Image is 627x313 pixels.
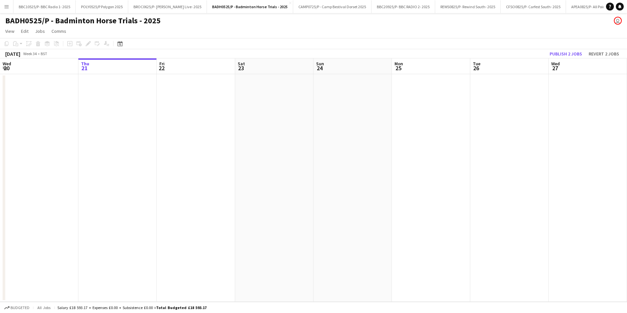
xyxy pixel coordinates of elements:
[10,305,30,310] span: Budgeted
[3,27,17,35] a: View
[586,50,622,58] button: Revert 2 jobs
[5,28,14,34] span: View
[547,50,585,58] button: Publish 2 jobs
[315,64,324,72] span: 24
[473,61,480,67] span: Tue
[237,64,245,72] span: 23
[472,64,480,72] span: 26
[2,64,11,72] span: 20
[159,61,165,67] span: Fri
[550,64,560,72] span: 27
[5,51,20,57] div: [DATE]
[293,0,372,13] button: CAMP0725/P - Camp Bestival Dorset 2025
[156,305,207,310] span: Total Budgeted £18 593.17
[128,0,207,13] button: BROC0625/P- [PERSON_NAME] Live- 2025
[57,305,207,310] div: Salary £18 593.17 + Expenses £0.00 + Subsistence £0.00 =
[316,61,324,67] span: Sun
[5,16,161,26] h1: BADH0525/P - Badminton Horse Trials - 2025
[158,64,165,72] span: 22
[435,0,501,13] button: REWS0825/P- Rewind South- 2025
[51,28,66,34] span: Comms
[80,64,89,72] span: 21
[3,304,30,311] button: Budgeted
[36,305,52,310] span: All jobs
[35,28,45,34] span: Jobs
[394,61,403,67] span: Mon
[207,0,293,13] button: BADH0525/P - Badminton Horse Trials - 2025
[76,0,128,13] button: POLY0525/P Polygon 2025
[81,61,89,67] span: Thu
[22,51,38,56] span: Week 34
[238,61,245,67] span: Sat
[614,17,622,25] app-user-avatar: Grace Shorten
[501,0,566,13] button: CFSO0825/P- Carfest South- 2025
[551,61,560,67] span: Wed
[49,27,69,35] a: Comms
[21,28,29,34] span: Edit
[18,27,31,35] a: Edit
[41,51,47,56] div: BST
[3,61,11,67] span: Wed
[13,0,76,13] button: BBC10525/P- BBC Radio 1- 2025
[394,64,403,72] span: 25
[372,0,435,13] button: BBC20925/P- BBC RADIO 2- 2025
[32,27,48,35] a: Jobs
